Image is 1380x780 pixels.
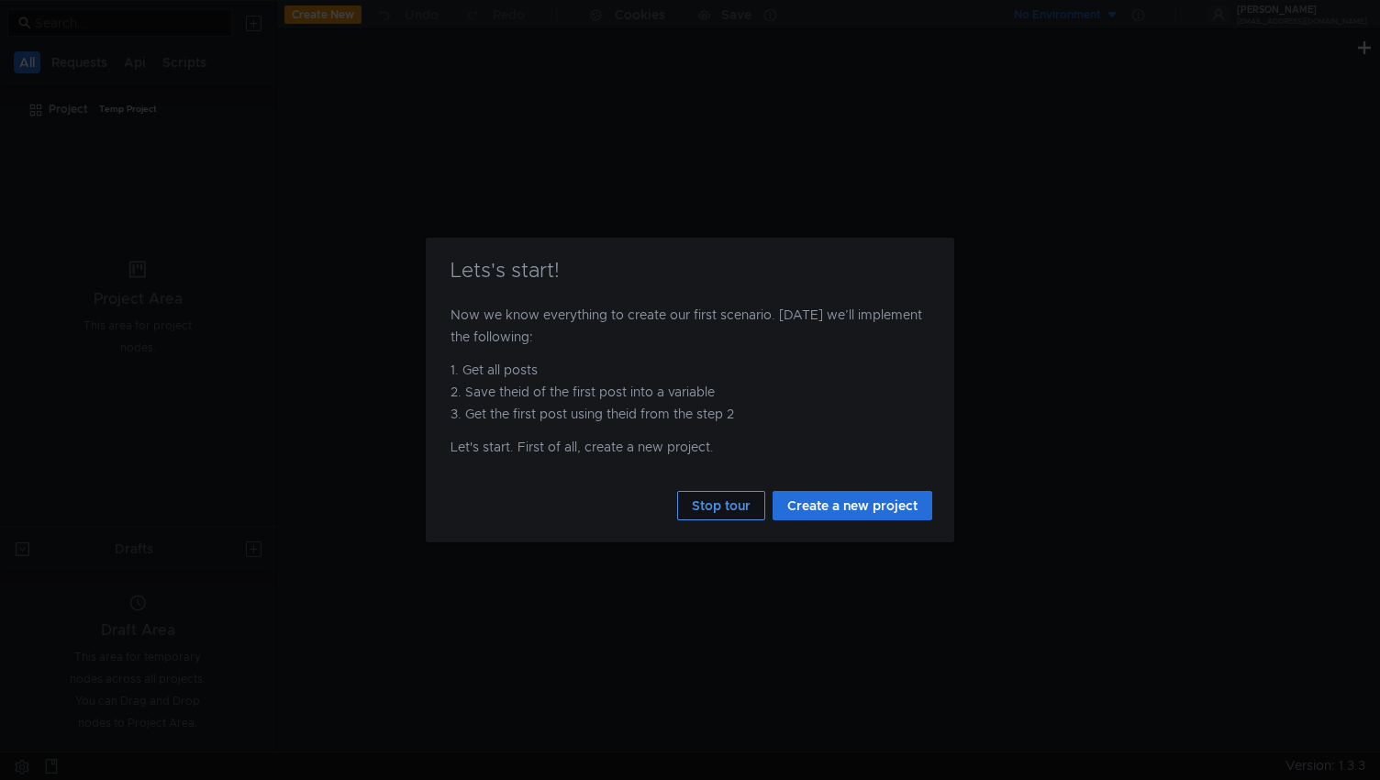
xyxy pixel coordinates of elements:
li: Save the of the first post into a variable [451,381,929,403]
h4: Lets's start! [448,260,932,282]
p: Let's start. First of all, create a new project. [451,436,929,469]
span: id [518,384,533,400]
span: id [626,406,640,422]
li: Get all posts [451,359,929,381]
p: Now we know everything to create our first scenario. [DATE] we’ll implement the following: [451,304,929,359]
li: Get the first post using the from the step 2 [451,403,929,425]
